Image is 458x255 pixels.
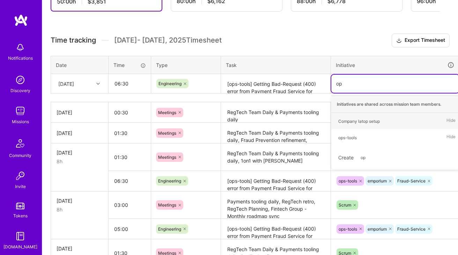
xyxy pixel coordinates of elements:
[158,110,176,115] span: Meetings
[109,124,151,142] input: HH:MM
[392,33,450,47] button: Export Timesheet
[336,61,455,69] div: Initiative
[397,226,426,232] span: Fraud-Service
[446,117,456,126] span: Hide
[13,212,28,219] div: Tokens
[109,172,151,190] input: HH:MM
[57,245,103,252] div: [DATE]
[14,14,28,27] img: logo
[338,134,357,141] div: ops-tools
[222,123,330,143] textarea: RegTech Team Daily & Payments tooling daily, Fraud Prevention refinement,
[158,178,181,183] span: Engineering
[339,202,351,208] span: Scrum
[222,103,330,122] textarea: RegTech Team Daily & Payments tooling daily
[151,56,221,74] th: Type
[339,226,357,232] span: ops-tools
[396,37,402,44] i: icon Download
[58,80,74,87] div: [DATE]
[397,178,426,183] span: Fraud-Service
[12,135,29,152] img: Community
[158,226,181,232] span: Engineering
[222,144,330,170] textarea: RegTech Team Daily & Payments tooling daily, 1on1 with [PERSON_NAME]
[446,133,456,142] span: Hide
[158,81,182,86] span: Engineering
[109,220,151,238] input: HH:MM
[222,192,330,218] textarea: Payments tooling daily, RegTech retro, RegTech Planning, Fintech Group - Monthly roadmap sync
[57,197,103,204] div: [DATE]
[13,73,27,87] img: discovery
[222,219,330,239] textarea: [ops-tools] Getting Bad-Request (400) error from Payment Fraud Service for large JWT: working on ...
[51,36,96,45] span: Time tracking
[57,109,103,116] div: [DATE]
[158,202,176,208] span: Meetings
[13,169,27,183] img: Invite
[357,153,369,162] span: op
[368,226,387,232] span: emporium
[221,56,331,74] th: Task
[109,103,151,122] input: HH:MM
[8,54,33,62] div: Notifications
[335,149,456,166] div: Create
[338,118,380,125] div: Company latop setup
[113,61,146,69] div: Time
[3,243,37,250] div: [DOMAIN_NAME]
[57,149,103,156] div: [DATE]
[222,75,330,93] textarea: [ops-tools] Getting Bad-Request (400) error from Payment Fraud Service for large JWT: working on ...
[158,130,176,136] span: Meetings
[15,183,26,190] div: Invite
[13,104,27,118] img: teamwork
[57,206,103,213] div: 8h
[368,178,387,183] span: emporium
[13,229,27,243] img: guide book
[222,172,330,191] textarea: [ops-tools] Getting Bad-Request (400) error from Payment Fraud Service for large JWT: working on ...
[96,82,100,85] i: icon Chevron
[57,129,103,137] div: [DATE]
[114,36,222,45] span: [DATE] - [DATE] , 2025 Timesheet
[109,74,150,93] input: HH:MM
[158,155,176,160] span: Meetings
[339,178,357,183] span: ops-tools
[109,148,151,166] input: HH:MM
[10,87,30,94] div: Discovery
[13,40,27,54] img: bell
[9,152,31,159] div: Community
[12,118,29,125] div: Missions
[51,56,109,74] th: Date
[16,203,24,209] img: tokens
[57,158,103,165] div: 8h
[109,196,151,214] input: HH:MM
